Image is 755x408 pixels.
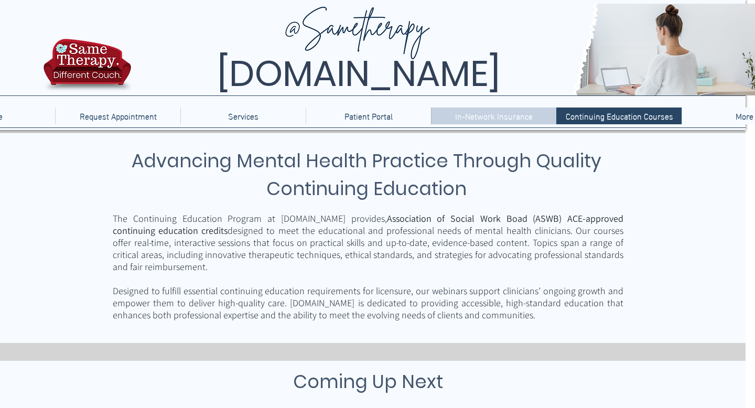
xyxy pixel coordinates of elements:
h3: Coming Up Next [145,368,591,395]
p: Patient Portal [339,108,398,124]
p: In-Network Insurance [450,108,538,124]
a: In-Network Insurance [431,108,556,124]
div: Services [180,108,306,124]
p: Continuing Education Courses [560,108,678,124]
span: Designed to fulfill essential continuing education requirements for licensure, our webinars suppo... [113,285,623,321]
a: Continuing Education Courses [556,108,682,124]
p: Services [223,108,264,124]
a: Patient Portal [306,108,431,124]
img: TBH.US [40,37,134,99]
a: Request Appointment [55,108,180,124]
span: The Continuing Education Program at [DOMAIN_NAME] provides, designed to meet the educational and ... [113,212,623,273]
h3: Advancing Mental Health Practice Through Quality Continuing Education [111,147,622,202]
span: [DOMAIN_NAME] [217,49,500,99]
span: Association of Social Work Boad (ASWB) ACE-approved continuing education credits [113,212,623,237]
p: Request Appointment [74,108,162,124]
